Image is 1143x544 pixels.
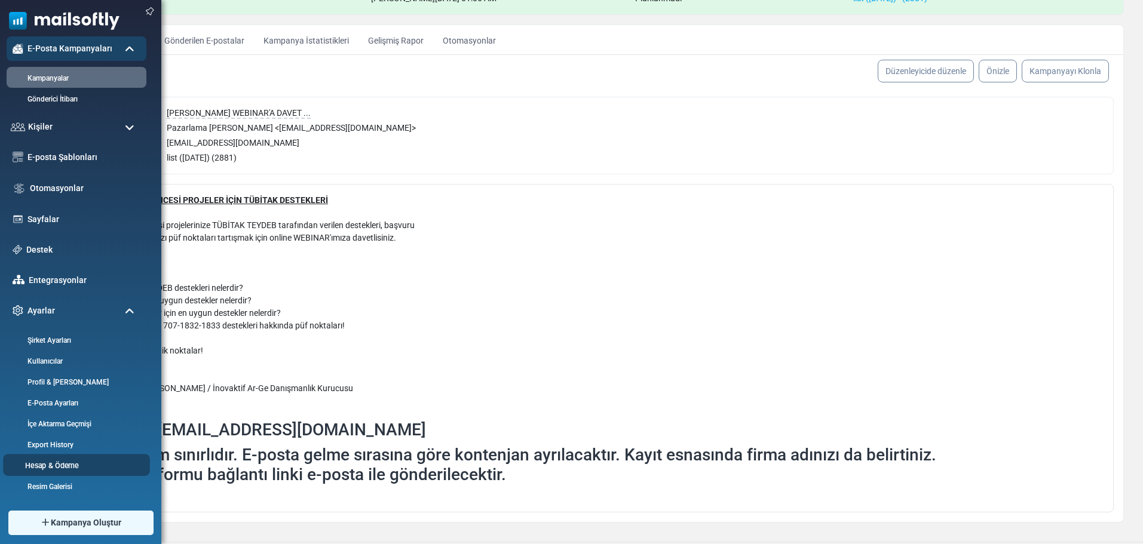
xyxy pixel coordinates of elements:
[358,25,433,55] a: Gelişmiş Rapor
[7,481,143,492] a: Resim Galerisi
[167,122,1101,134] div: Pazarlama [PERSON_NAME] < [EMAIL_ADDRESS][DOMAIN_NAME] >
[78,195,328,205] u: AR-GE VE YATIRIM ÖNCESİ PROJELER İÇİN TÜBİTAK DESTEKLERİ
[27,213,140,226] a: Sayfalar
[979,60,1017,82] a: Önizle
[167,137,1101,149] div: [EMAIL_ADDRESS][DOMAIN_NAME]
[433,25,505,55] a: Otomasyonlar
[78,307,936,319] p: -Yatırım öncesi projeler için en uygun destekler nelerdir?
[13,44,23,54] img: campaigns-icon-active.png
[78,407,936,420] p: Saat : 09.30 - 11.30
[13,182,26,195] img: workflow.svg
[78,357,936,370] p: -Soru/Cevap
[78,382,936,395] p: Eğitimci : Prof.Dr.[PERSON_NAME] / İnovaktif Ar-Ge Danışmanlık Kurucusu
[11,122,25,131] img: contacts-icon.svg
[7,398,143,408] a: E-Posta Ayarları
[78,282,936,294] p: -Güncel TÜBİTAK TEYDEB destekleri nelerdir?
[7,377,143,388] a: Profil & [PERSON_NAME]
[13,214,23,225] img: landing_pages.svg
[78,294,936,307] p: -Ar-Ge projeleri için en uygun destekler nelerdir?
[78,319,936,332] p: -TÜBİTAK 1501-1507-1707-1832-1833 destekleri hakkında püf noktaları!
[167,153,237,162] span: list ([DATE]) (2881)
[878,60,974,82] a: Düzenleyicide düzenle
[26,244,140,256] a: Destek
[13,305,23,316] img: settings-icon.svg
[7,439,143,450] a: Export History
[78,445,936,485] h3: Not : Katılım sınırlıdır. E-posta gelme sırasına göre kontenjan ayrılacaktır. Kayıt esnasında fir...
[28,121,53,133] span: Kişiler
[7,335,143,346] a: Şirket Ayarları
[3,460,146,471] a: Hesap & Ödeme
[78,219,936,232] p: Ar-Ge ve Yatırım Öncesi projelerinize TÜBİTAK TEYDEB tarafından verilen destekleri, başvuru
[27,151,140,164] a: E-posta Şablonları
[157,420,426,439] a: [EMAIL_ADDRESS][DOMAIN_NAME]
[27,305,55,317] span: Ayarlar
[7,73,143,84] a: Kampanyalar
[13,152,23,162] img: email-templates-icon.svg
[30,182,140,195] a: Otomasyonlar
[29,274,140,287] a: Entegrasyonlar
[167,108,311,119] span: [PERSON_NAME] WEBINAR'A DAVET ...
[78,395,936,407] p: Tarih : [DATE]
[7,419,143,429] a: İçe Aktarma Geçmişi
[254,25,358,55] a: Kampanya İstatistikleri
[78,232,936,244] p: mekanizmalarını ve bazı püf noktaları tartışmak için online WEBINAR'ımıza davetlisiniz.
[78,332,936,345] p: -HAMLE nedir?
[78,345,936,357] p: -Proje hazırlamada kritik noktalar!
[27,42,112,55] span: E-Posta Kampanyaları
[13,245,22,254] img: support-icon.svg
[7,94,143,105] a: Gönderici İtibarı
[7,356,143,367] a: Kullanıcılar
[51,517,121,529] span: Kampanya Oluştur
[1022,60,1109,82] a: Kampanyayı Klonla
[155,25,254,55] a: Gönderilen E-postalar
